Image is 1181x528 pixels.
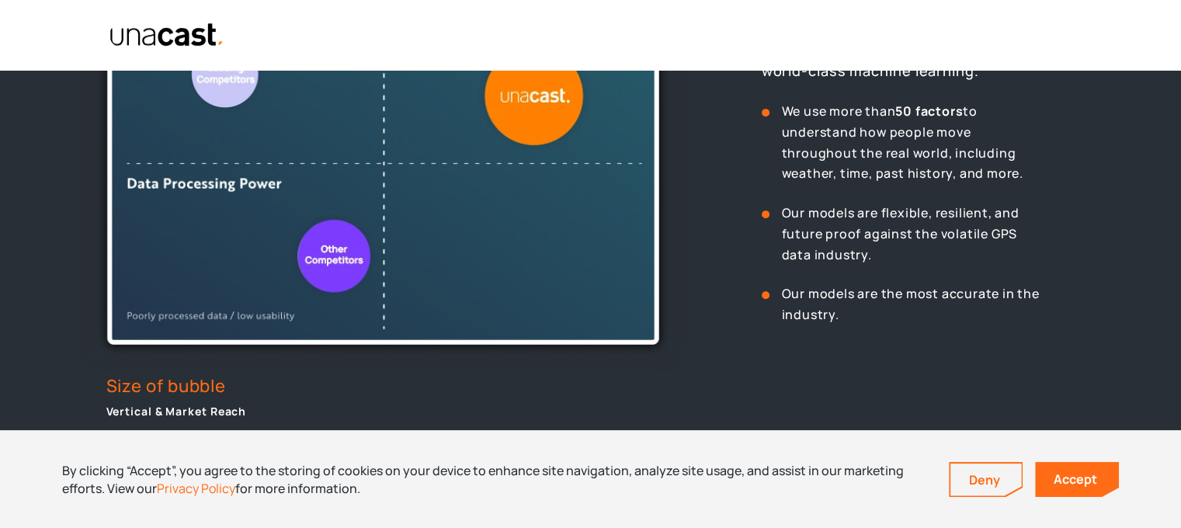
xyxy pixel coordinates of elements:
strong: 50 factors [895,102,963,120]
p: Size of bubble [106,376,247,396]
p: Our models are flexible, resilient, and future proof against the volatile GPS data industry. [782,203,1057,265]
img: Unacast text logo [109,23,225,47]
a: Accept [1035,462,1119,497]
p: Vertical & Market Reach [106,402,247,421]
a: home [102,23,225,47]
div: By clicking “Accept”, you agree to the storing of cookies on your device to enhance site navigati... [62,462,926,497]
p: We use more than to understand how people move throughout the real world, including weather, time... [782,101,1057,184]
a: Privacy Policy [157,480,235,497]
a: Deny [950,464,1022,496]
p: Our models are the most accurate in the industry. [782,283,1057,325]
